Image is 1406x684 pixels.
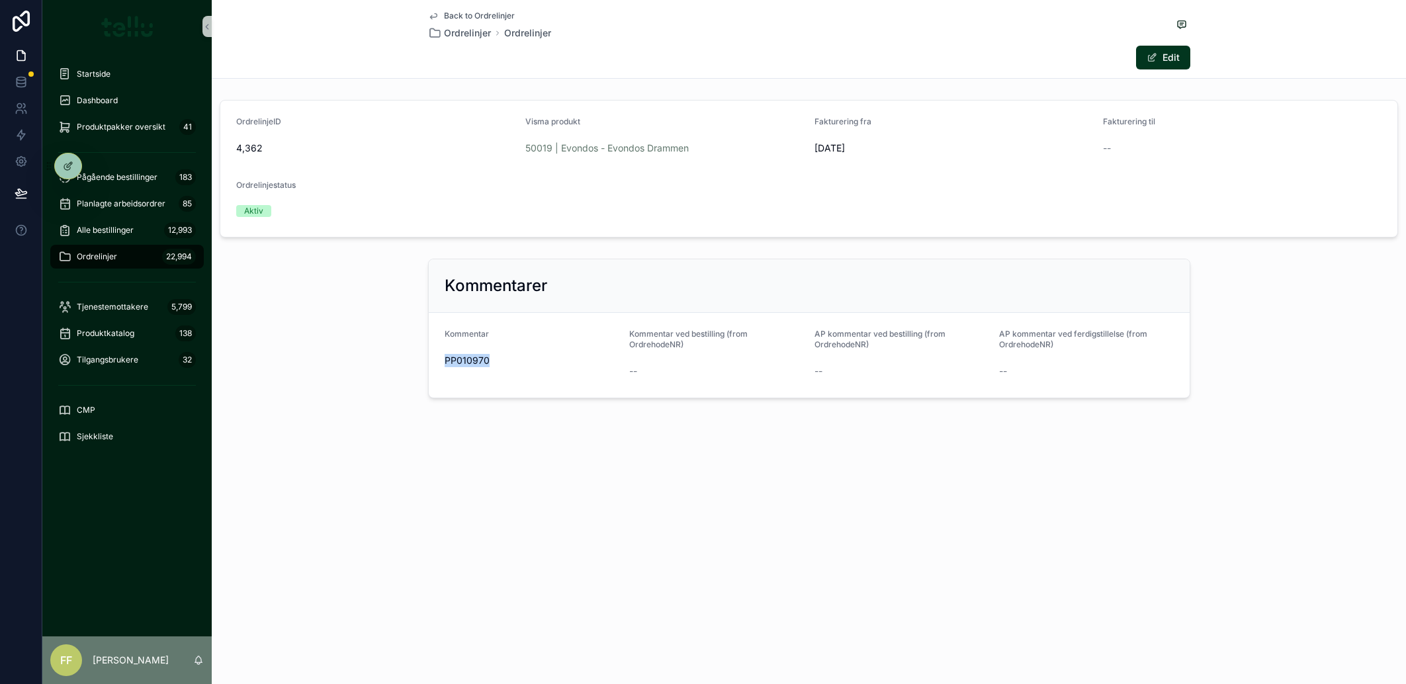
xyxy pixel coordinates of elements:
div: 183 [175,169,196,185]
div: 22,994 [162,249,196,265]
span: Alle bestillinger [77,225,134,235]
span: Visma produkt [525,116,580,126]
a: Startside [50,62,204,86]
a: Dashboard [50,89,204,112]
a: Produktpakker oversikt41 [50,115,204,139]
a: Ordrelinjer [428,26,491,40]
a: Produktkatalog138 [50,321,204,345]
div: 85 [179,196,196,212]
span: Kommentar [445,329,489,339]
span: -- [814,364,822,378]
a: Pågående bestillinger183 [50,165,204,189]
img: App logo [101,16,154,37]
span: Produktpakker oversikt [77,122,165,132]
div: 5,799 [167,299,196,315]
span: FF [60,652,72,668]
div: Aktiv [244,205,263,217]
a: 50019 | Evondos - Evondos Drammen [525,142,689,155]
span: PP010970 [445,354,619,367]
span: AP kommentar ved ferdigstillelse (from OrdrehodeNR) [999,329,1147,349]
div: 32 [179,352,196,368]
span: [DATE] [814,142,1093,155]
div: 138 [175,325,196,341]
a: Tjenestemottakere5,799 [50,295,204,319]
span: Ordrelinjer [77,251,117,262]
a: Alle bestillinger12,993 [50,218,204,242]
span: Fakturering fra [814,116,871,126]
button: Edit [1136,46,1190,69]
span: Startside [77,69,110,79]
p: [PERSON_NAME] [93,654,169,667]
span: -- [1103,142,1111,155]
a: Back to Ordrelinjer [428,11,515,21]
span: 4,362 [236,142,515,155]
span: Fakturering til [1103,116,1155,126]
span: Kommentar ved bestilling (from OrdrehodeNR) [629,329,748,349]
span: Planlagte arbeidsordrer [77,198,165,209]
div: 12,993 [164,222,196,238]
div: scrollable content [42,53,212,466]
a: Ordrelinjer [504,26,551,40]
span: Ordrelinjestatus [236,180,296,190]
span: -- [999,364,1007,378]
span: OrdrelinjeID [236,116,281,126]
span: Dashboard [77,95,118,106]
span: CMP [77,405,95,415]
span: Sjekkliste [77,431,113,442]
a: CMP [50,398,204,422]
span: Pågående bestillinger [77,172,157,183]
span: Ordrelinjer [444,26,491,40]
a: Sjekkliste [50,425,204,449]
span: -- [629,364,637,378]
a: Tilgangsbrukere32 [50,348,204,372]
span: Tjenestemottakere [77,302,148,312]
a: Ordrelinjer22,994 [50,245,204,269]
span: Back to Ordrelinjer [444,11,515,21]
span: AP kommentar ved bestilling (from OrdrehodeNR) [814,329,945,349]
span: Tilgangsbrukere [77,355,138,365]
a: Planlagte arbeidsordrer85 [50,192,204,216]
span: Produktkatalog [77,328,134,339]
h2: Kommentarer [445,275,547,296]
div: 41 [179,119,196,135]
